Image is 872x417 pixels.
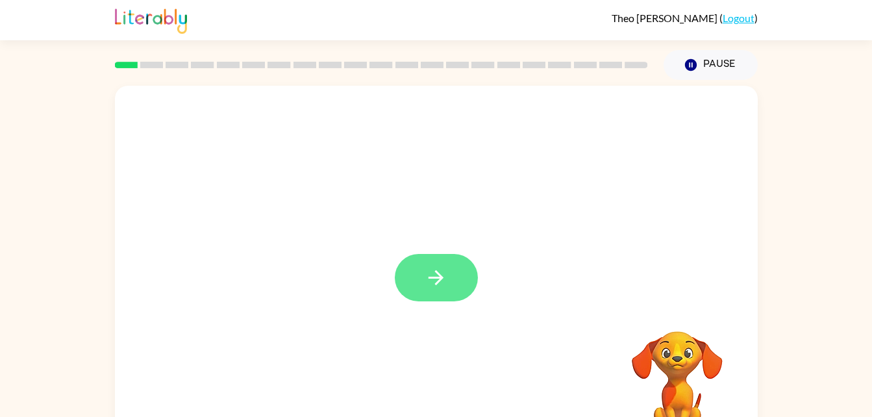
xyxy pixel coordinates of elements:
[723,12,754,24] a: Logout
[612,12,719,24] span: Theo [PERSON_NAME]
[115,5,187,34] img: Literably
[612,12,758,24] div: ( )
[664,50,758,80] button: Pause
